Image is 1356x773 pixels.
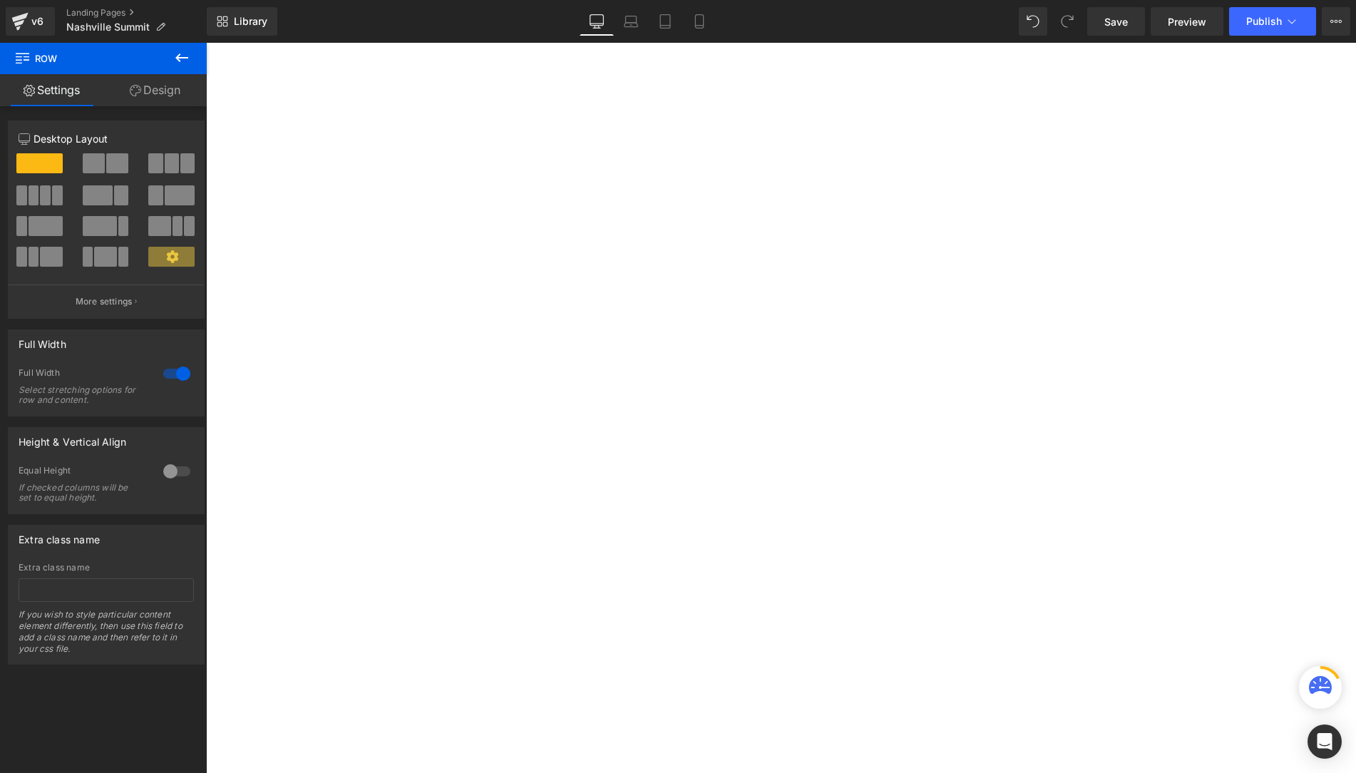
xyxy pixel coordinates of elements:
button: Undo [1019,7,1047,36]
button: More [1322,7,1350,36]
a: Design [103,74,207,106]
div: v6 [29,12,46,31]
a: Mobile [682,7,716,36]
span: Save [1104,14,1128,29]
div: Full Width [19,330,66,350]
div: Extra class name [19,563,194,573]
span: Preview [1168,14,1206,29]
button: Publish [1229,7,1316,36]
span: Library [234,15,267,28]
a: v6 [6,7,55,36]
div: Height & Vertical Align [19,428,126,448]
span: Row [14,43,157,74]
div: If checked columns will be set to equal height. [19,483,147,503]
div: Open Intercom Messenger [1308,725,1342,759]
a: Laptop [614,7,648,36]
a: Landing Pages [66,7,207,19]
a: Desktop [580,7,614,36]
div: Equal Height [19,465,149,480]
a: Tablet [648,7,682,36]
div: Extra class name [19,526,100,546]
p: More settings [76,295,133,308]
p: Desktop Layout [19,131,194,146]
div: Select stretching options for row and content. [19,385,147,405]
span: Publish [1246,16,1282,27]
button: More settings [9,285,204,318]
a: New Library [207,7,277,36]
a: Preview [1151,7,1223,36]
span: Nashville Summit [66,21,150,33]
div: Full Width [19,367,149,382]
button: Redo [1053,7,1082,36]
div: If you wish to style particular content element differently, then use this field to add a class n... [19,609,194,664]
